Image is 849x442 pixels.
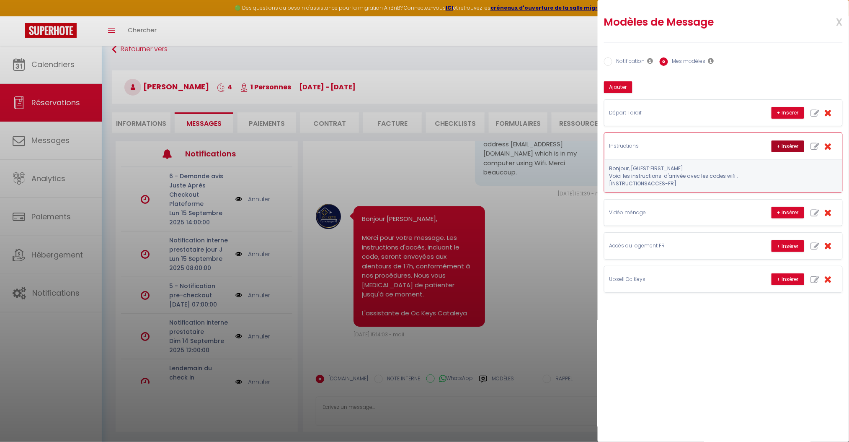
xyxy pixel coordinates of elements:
label: Notification [612,57,645,67]
p: Vidéo ménage [609,209,735,217]
button: + Insérer [772,207,804,218]
label: Mes modèles [668,57,706,67]
span: x [816,11,843,31]
p: Upsell Oc Keys [609,276,735,283]
p: Départ Tardif [609,109,735,117]
button: Ouvrir le widget de chat LiveChat [7,3,32,29]
button: Ajouter [604,81,632,93]
button: + Insérer [772,240,804,252]
iframe: Chat [813,404,843,436]
button: + Insérer [772,107,804,119]
h2: Modèles de Message [604,16,799,29]
p: Instructions [609,142,735,150]
i: Les notifications sont visibles par toi et ton équipe [648,57,653,64]
button: + Insérer [772,273,804,285]
button: + Insérer [772,140,804,152]
i: Les modèles généraux sont visibles par vous et votre équipe [708,57,714,64]
pre: Bonjour, [GUEST:FIRST_NAME] Voici les instructions d'arrivée avec les codes wifi : [INSTRUCTIONSA... [609,165,740,187]
p: Accès au logement FR [609,242,735,250]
